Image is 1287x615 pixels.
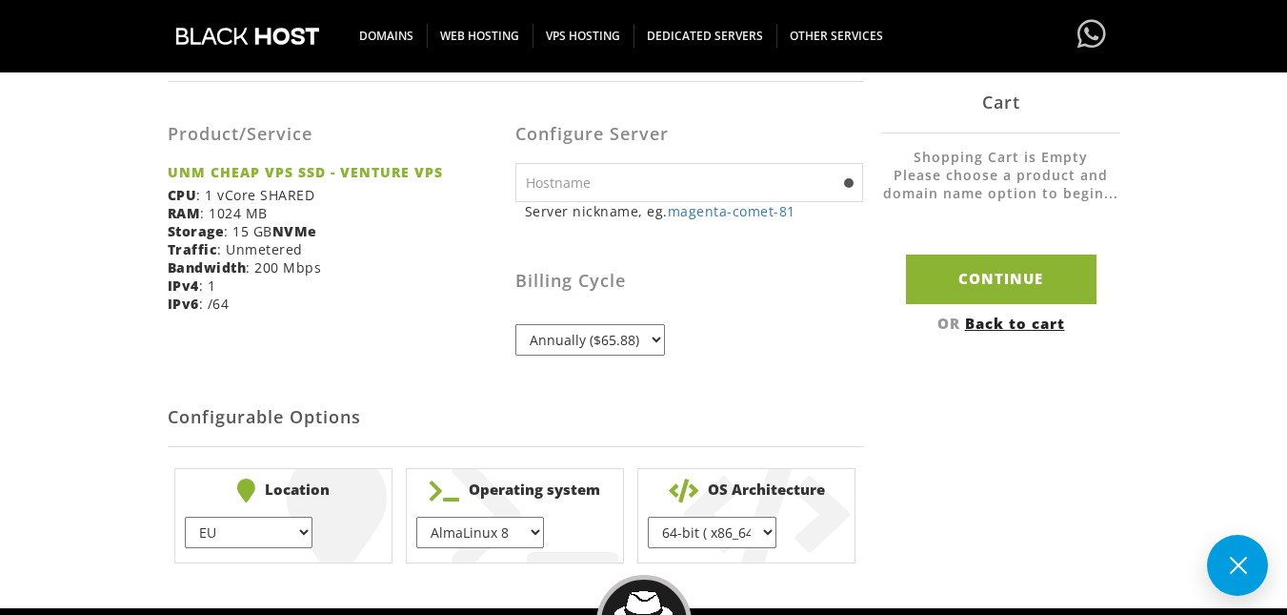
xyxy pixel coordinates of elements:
h3: Configure Server [515,125,863,144]
div: Cart [882,72,1120,133]
b: RAM [168,204,201,222]
h3: Billing Cycle [515,272,863,291]
b: Location [185,479,382,502]
span: WEB HOSTING [427,24,533,48]
span: DOMAINS [346,24,428,48]
span: VPS HOSTING [533,24,634,48]
b: IPv4 [168,277,199,295]
span: OTHER SERVICES [776,24,896,48]
select: } } } } } } [185,517,312,548]
div: : 1 vCore SHARED : 1024 MB : 15 GB : Unmetered : 200 Mbps : 1 : /64 [168,96,515,327]
b: CPU [168,186,197,204]
input: Hostname [515,163,863,202]
select: } } } } } } } } } } } } } } } } [416,517,544,548]
b: Operating system [416,479,613,502]
li: Shopping Cart is Empty Please choose a product and domain name option to begin... [882,148,1120,221]
b: Traffic [168,240,218,258]
a: magenta-comet-81 [668,202,795,220]
b: Storage [168,222,225,240]
b: IPv6 [168,295,199,313]
b: Bandwidth [168,258,247,277]
b: NVMe [272,222,317,240]
select: } } [648,517,775,548]
small: Server nickname, eg. [525,202,863,220]
h2: Configurable Options [168,389,863,447]
div: OR [882,313,1120,332]
strong: UNM CHEAP VPS SSD - VENTURE VPS [168,163,501,181]
span: DEDICATED SERVERS [633,24,777,48]
b: OS Architecture [648,479,845,502]
h3: Product/Service [168,125,501,144]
